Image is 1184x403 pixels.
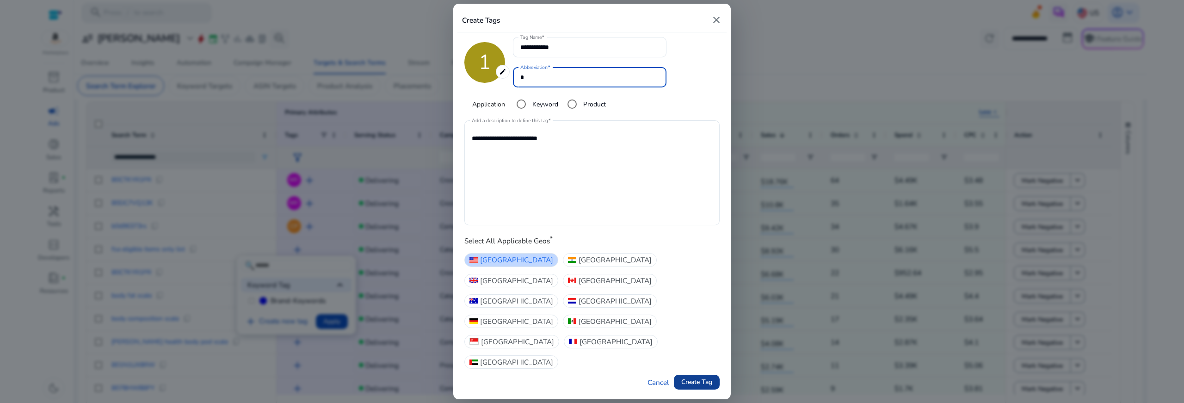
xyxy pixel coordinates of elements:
button: Create Tag [674,375,720,390]
span: [GEOGRAPHIC_DATA] [480,275,553,286]
span: [GEOGRAPHIC_DATA] [579,275,652,286]
mat-icon: close [711,14,722,25]
label: Select All Applicable Geos [464,236,553,248]
span: [GEOGRAPHIC_DATA] [480,316,553,327]
span: [GEOGRAPHIC_DATA] [480,296,553,306]
mat-label: Tag Name [520,34,542,40]
mat-label: Add a description to define this tag [472,117,548,124]
h5: Create Tags [462,16,500,25]
span: 1 [479,47,491,78]
span: [GEOGRAPHIC_DATA] [579,296,652,306]
span: Create Tag [681,377,712,387]
span: [GEOGRAPHIC_DATA] [579,316,652,327]
span: [GEOGRAPHIC_DATA] [480,357,553,367]
span: [GEOGRAPHIC_DATA] [580,336,653,347]
span: [GEOGRAPHIC_DATA] [579,254,652,265]
label: Product [581,99,606,109]
span: [GEOGRAPHIC_DATA] [480,254,553,265]
mat-icon: edit [496,65,510,79]
mat-label: Application [472,99,505,109]
a: Cancel [647,377,669,388]
mat-label: Abbreviation [520,64,548,70]
span: [GEOGRAPHIC_DATA] [481,336,554,347]
label: Keyword [530,99,558,109]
